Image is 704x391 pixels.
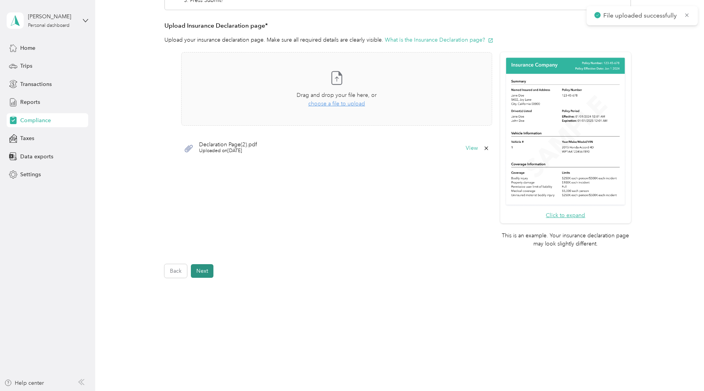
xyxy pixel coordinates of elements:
span: Reports [20,98,40,106]
div: Personal dashboard [28,23,70,28]
span: Taxes [20,134,34,142]
span: Drag and drop your file here, or [297,92,377,98]
p: File uploaded successfully [603,11,678,21]
button: What is the Insurance Declaration page? [385,36,493,44]
img: Sample insurance declaration [504,56,627,207]
iframe: Everlance-gr Chat Button Frame [660,347,704,391]
span: Transactions [20,80,52,88]
span: Uploaded on [DATE] [199,147,257,154]
button: View [466,146,478,151]
div: [PERSON_NAME] [28,12,77,21]
h3: Upload Insurance Declaration page* [164,21,631,31]
span: Data exports [20,153,53,161]
p: This is an example. Your insurance declaration page may look slightly different. [500,231,631,248]
button: Help center [4,379,44,387]
span: Home [20,44,35,52]
span: Trips [20,62,32,70]
span: Compliance [20,116,51,124]
span: Drag and drop your file here, orchoose a file to upload [182,53,492,125]
button: Click to expand [546,211,585,219]
span: Declaration Page(2).pdf [199,142,257,147]
span: choose a file to upload [308,100,365,107]
button: Next [191,264,213,278]
span: Settings [20,170,41,179]
p: Upload your insurance declaration page. Make sure all required details are clearly visible. [164,36,631,44]
button: Back [164,264,187,278]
